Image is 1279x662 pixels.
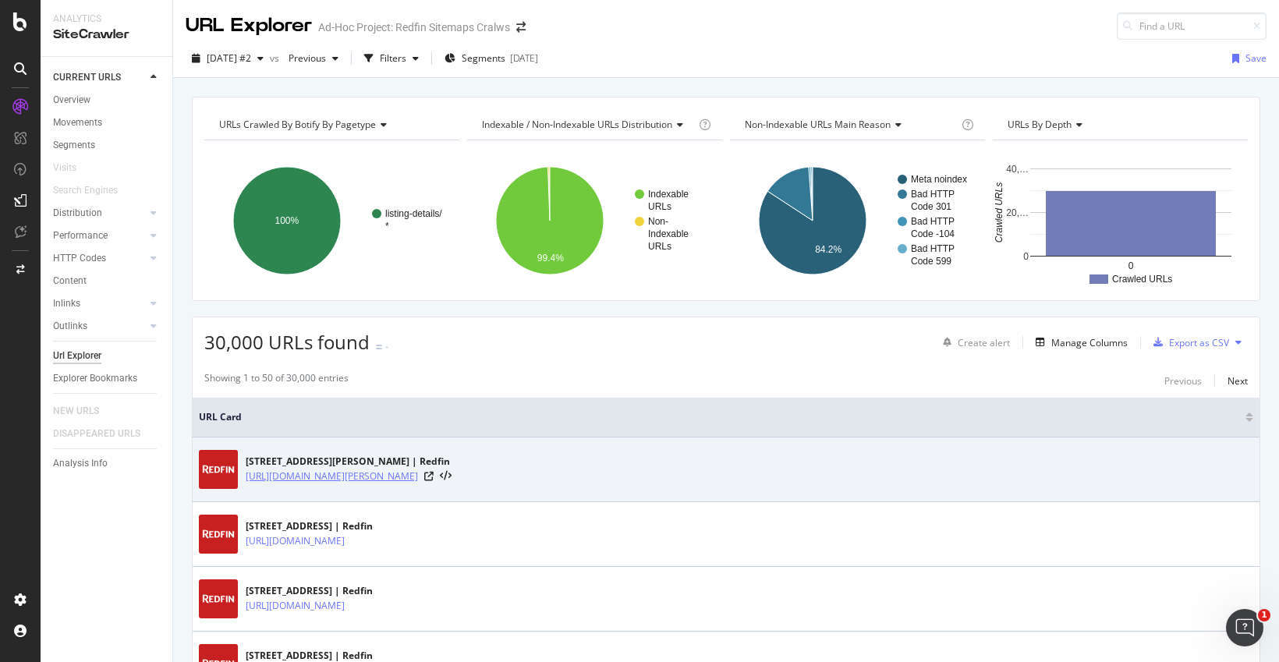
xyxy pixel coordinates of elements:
[216,112,445,137] h4: URLs Crawled By Botify By pagetype
[53,160,76,176] div: Visits
[53,92,161,108] a: Overview
[380,51,406,65] div: Filters
[911,256,951,267] text: Code 599
[994,182,1004,242] text: Crawled URLs
[911,216,955,227] text: Bad HTTP
[53,69,121,86] div: CURRENT URLS
[246,598,345,614] a: [URL][DOMAIN_NAME]
[53,182,118,199] div: Search Engines
[275,215,299,226] text: 100%
[1029,333,1128,352] button: Manage Columns
[53,348,101,364] div: Url Explorer
[270,51,282,65] span: vs
[53,455,161,472] a: Analysis Info
[1004,112,1234,137] h4: URLs by Depth
[53,318,146,335] a: Outlinks
[648,189,689,200] text: Indexable
[911,201,951,212] text: Code 301
[53,205,102,221] div: Distribution
[246,533,345,549] a: [URL][DOMAIN_NAME]
[53,403,99,420] div: NEW URLS
[1164,371,1202,390] button: Previous
[53,26,160,44] div: SiteCrawler
[911,228,955,239] text: Code -104
[53,370,137,387] div: Explorer Bookmarks
[1258,609,1270,621] span: 1
[53,182,133,199] a: Search Engines
[937,330,1010,355] button: Create alert
[53,137,161,154] a: Segments
[1245,51,1267,65] div: Save
[1164,374,1202,388] div: Previous
[53,455,108,472] div: Analysis Info
[385,340,388,353] div: -
[648,201,671,212] text: URLs
[648,241,671,252] text: URLs
[537,253,564,264] text: 99.4%
[53,296,80,312] div: Inlinks
[376,345,382,349] img: Equal
[204,153,456,289] svg: A chart.
[204,329,370,355] span: 30,000 URLs found
[53,370,161,387] a: Explorer Bookmarks
[53,273,87,289] div: Content
[246,455,452,469] div: [STREET_ADDRESS][PERSON_NAME] | Redfin
[1169,336,1229,349] div: Export as CSV
[730,153,982,289] svg: A chart.
[53,426,156,442] a: DISAPPEARED URLS
[53,250,106,267] div: HTTP Codes
[53,426,140,442] div: DISAPPEARED URLS
[510,51,538,65] div: [DATE]
[1112,274,1172,285] text: Crawled URLs
[1051,336,1128,349] div: Manage Columns
[246,469,418,484] a: [URL][DOMAIN_NAME][PERSON_NAME]
[745,118,891,131] span: Non-Indexable URLs Main Reason
[53,12,160,26] div: Analytics
[911,243,955,254] text: Bad HTTP
[53,205,146,221] a: Distribution
[219,118,376,131] span: URLs Crawled By Botify By pagetype
[186,46,270,71] button: [DATE] #2
[358,46,425,71] button: Filters
[462,51,505,65] span: Segments
[440,471,452,482] button: View HTML Source
[53,92,90,108] div: Overview
[1226,609,1263,646] iframe: Intercom live chat
[53,250,146,267] a: HTTP Codes
[516,22,526,33] div: arrow-right-arrow-left
[993,153,1245,289] svg: A chart.
[958,336,1010,349] div: Create alert
[1147,330,1229,355] button: Export as CSV
[318,19,510,35] div: Ad-Hoc Project: Redfin Sitemaps Cralws
[438,46,544,71] button: Segments[DATE]
[1006,164,1029,175] text: 40,…
[53,348,161,364] a: Url Explorer
[1006,207,1029,218] text: 20,…
[53,69,146,86] a: CURRENT URLS
[53,296,146,312] a: Inlinks
[53,318,87,335] div: Outlinks
[911,174,967,185] text: Meta noindex
[482,118,672,131] span: Indexable / Non-Indexable URLs distribution
[199,579,238,618] img: main image
[53,137,95,154] div: Segments
[53,228,146,244] a: Performance
[648,216,668,227] text: Non-
[467,153,719,289] svg: A chart.
[742,112,958,137] h4: Non-Indexable URLs Main Reason
[1228,371,1248,390] button: Next
[424,472,434,481] a: Visit Online Page
[199,410,1242,424] span: URL Card
[282,46,345,71] button: Previous
[1008,118,1072,131] span: URLs by Depth
[1023,251,1029,262] text: 0
[648,228,689,239] text: Indexable
[282,51,326,65] span: Previous
[911,189,955,200] text: Bad HTTP
[199,450,238,489] img: main image
[385,208,442,219] text: listing-details/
